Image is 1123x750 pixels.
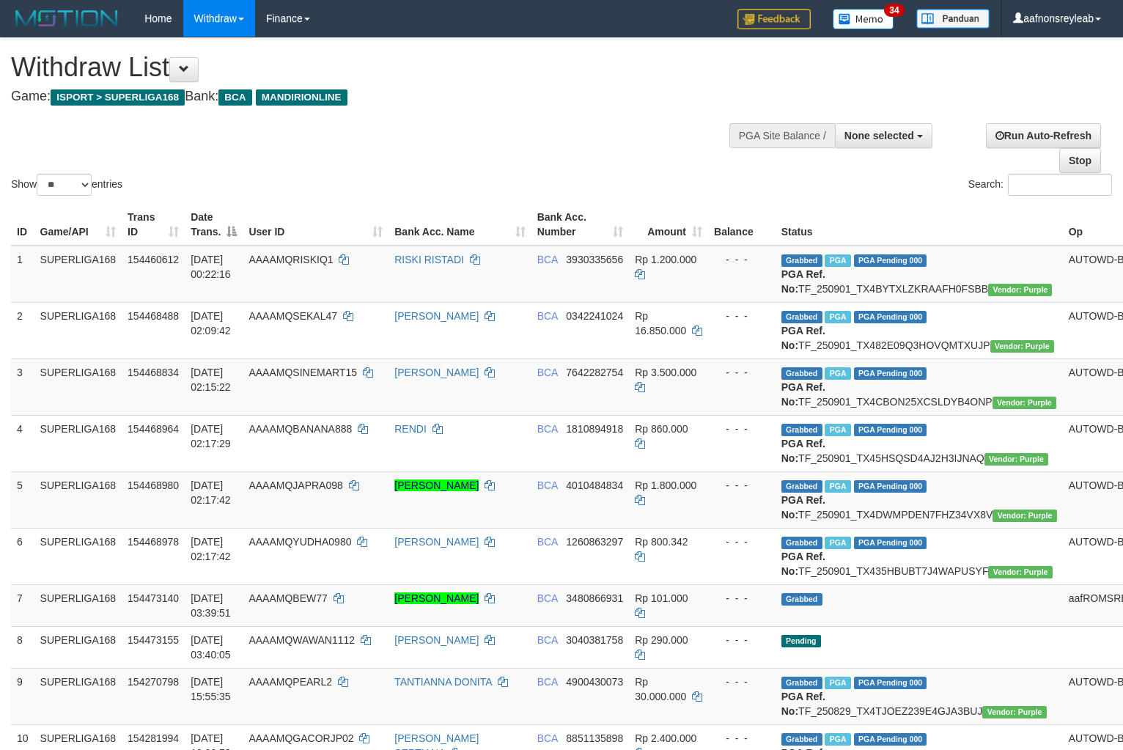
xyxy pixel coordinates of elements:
[218,89,251,106] span: BCA
[34,584,122,626] td: SUPERLIGA168
[854,424,927,436] span: PGA Pending
[566,592,623,604] span: Copy 3480866931 to clipboard
[714,478,770,493] div: - - -
[128,634,179,646] span: 154473155
[34,359,122,415] td: SUPERLIGA168
[11,174,122,196] label: Show entries
[11,53,734,82] h1: Withdraw List
[781,268,825,295] b: PGA Ref. No:
[781,381,825,408] b: PGA Ref. No:
[566,423,623,435] span: Copy 1810894918 to clipboard
[248,479,342,491] span: AAAAMQJAPRA098
[11,204,34,246] th: ID
[854,367,927,380] span: PGA Pending
[781,311,822,323] span: Grabbed
[854,311,927,323] span: PGA Pending
[825,733,850,746] span: Marked by aafnonsreyleab
[776,668,1063,724] td: TF_250829_TX4TJOEZ239E4GJA3BUJ
[537,423,558,435] span: BCA
[122,204,185,246] th: Trans ID: activate to sort column ascending
[191,536,231,562] span: [DATE] 02:17:42
[825,254,850,267] span: Marked by aafnonsreyleab
[566,367,623,378] span: Copy 7642282754 to clipboard
[537,254,558,265] span: BCA
[537,479,558,491] span: BCA
[191,310,231,337] span: [DATE] 02:09:42
[394,367,479,378] a: [PERSON_NAME]
[825,537,850,549] span: Marked by aafchoeunmanni
[776,302,1063,359] td: TF_250901_TX482E09Q3HOVQMTXUJP
[248,367,357,378] span: AAAAMQSINEMART15
[986,123,1101,148] a: Run Auto-Refresh
[243,204,389,246] th: User ID: activate to sort column ascending
[781,635,821,647] span: Pending
[34,626,122,668] td: SUPERLIGA168
[714,252,770,267] div: - - -
[11,471,34,528] td: 5
[737,9,811,29] img: Feedback.jpg
[566,536,623,548] span: Copy 1260863297 to clipboard
[781,254,822,267] span: Grabbed
[37,174,92,196] select: Showentries
[34,204,122,246] th: Game/API: activate to sort column ascending
[984,453,1048,466] span: Vendor URL: https://trx4.1velocity.biz
[34,302,122,359] td: SUPERLIGA168
[191,634,231,661] span: [DATE] 03:40:05
[34,415,122,471] td: SUPERLIGA168
[566,732,623,744] span: Copy 8851135898 to clipboard
[34,668,122,724] td: SUPERLIGA168
[34,528,122,584] td: SUPERLIGA168
[537,367,558,378] span: BCA
[191,254,231,280] span: [DATE] 00:22:16
[714,422,770,436] div: - - -
[729,123,835,148] div: PGA Site Balance /
[11,584,34,626] td: 7
[781,537,822,549] span: Grabbed
[635,310,686,337] span: Rp 16.850.000
[776,359,1063,415] td: TF_250901_TX4CBON25XCSLDYB4ONP
[248,634,355,646] span: AAAAMQWAWAN1112
[714,731,770,746] div: - - -
[714,674,770,689] div: - - -
[394,423,427,435] a: RENDI
[776,415,1063,471] td: TF_250901_TX45HSQSD4AJ2H3IJNAQ
[51,89,185,106] span: ISPORT > SUPERLIGA168
[248,310,337,322] span: AAAAMQSEKAL47
[635,592,688,604] span: Rp 101.000
[394,592,479,604] a: [PERSON_NAME]
[128,732,179,744] span: 154281994
[781,438,825,464] b: PGA Ref. No:
[11,302,34,359] td: 2
[394,676,492,688] a: TANTIANNA DONITA
[11,528,34,584] td: 6
[11,626,34,668] td: 8
[185,204,243,246] th: Date Trans.: activate to sort column descending
[635,536,688,548] span: Rp 800.342
[825,367,850,380] span: Marked by aafnonsreyleab
[854,537,927,549] span: PGA Pending
[781,367,822,380] span: Grabbed
[629,204,708,246] th: Amount: activate to sort column ascending
[537,676,558,688] span: BCA
[635,634,688,646] span: Rp 290.000
[128,423,179,435] span: 154468964
[248,423,352,435] span: AAAAMQBANANA888
[708,204,776,246] th: Balance
[776,528,1063,584] td: TF_250901_TX435HBUBT7J4WAPUSYF
[776,471,1063,528] td: TF_250901_TX4DWMPDEN7FHZ34VX8V
[714,365,770,380] div: - - -
[635,254,696,265] span: Rp 1.200.000
[128,676,179,688] span: 154270798
[566,479,623,491] span: Copy 4010484834 to clipboard
[781,733,822,746] span: Grabbed
[776,246,1063,303] td: TF_250901_TX4BYTXLZKRAAFH0FSBB
[537,732,558,744] span: BCA
[916,9,990,29] img: panduan.png
[988,566,1052,578] span: Vendor URL: https://trx4.1velocity.biz
[1059,148,1101,173] a: Stop
[781,691,825,717] b: PGA Ref. No:
[537,536,558,548] span: BCA
[993,510,1056,522] span: Vendor URL: https://trx4.1velocity.biz
[11,7,122,29] img: MOTION_logo.png
[11,415,34,471] td: 4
